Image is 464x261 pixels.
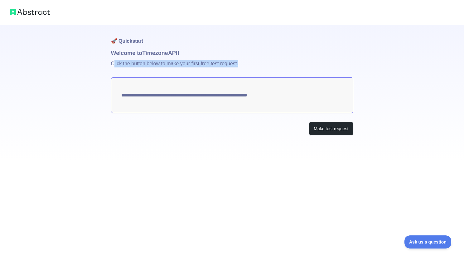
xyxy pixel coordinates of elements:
iframe: Toggle Customer Support [404,235,452,249]
img: Abstract logo [10,7,50,16]
button: Make test request [309,122,353,136]
p: Click the button below to make your first free test request. [111,57,353,77]
h1: 🚀 Quickstart [111,25,353,49]
h1: Welcome to Timezone API! [111,49,353,57]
